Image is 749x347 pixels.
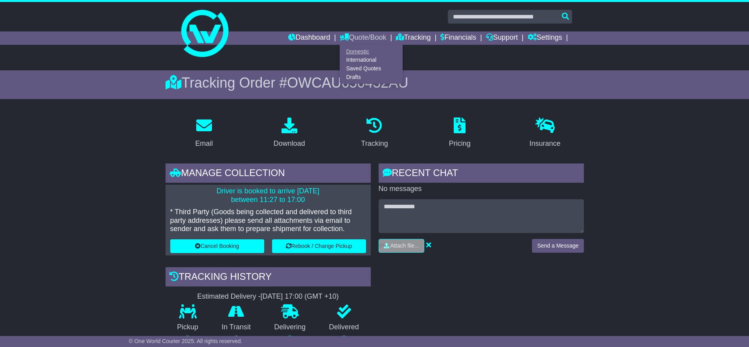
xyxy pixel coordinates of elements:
div: Email [195,138,213,149]
a: International [340,56,402,64]
a: Domestic [340,47,402,56]
div: Estimated Delivery - [166,292,371,301]
span: OWCAU650432AU [287,75,408,91]
div: Pricing [449,138,471,149]
a: Tracking [356,115,393,152]
p: Pickup [166,323,210,332]
p: Driver is booked to arrive [DATE] between 11:27 to 17:00 [170,187,366,204]
a: Support [486,31,518,45]
a: Dashboard [288,31,330,45]
button: Rebook / Change Pickup [272,239,366,253]
a: Quote/Book [340,31,386,45]
div: Manage collection [166,163,371,185]
div: Insurance [530,138,561,149]
a: Email [190,115,218,152]
a: Settings [528,31,562,45]
a: Pricing [444,115,476,152]
a: Saved Quotes [340,64,402,73]
a: Financials [440,31,476,45]
div: RECENT CHAT [379,163,584,185]
div: Tracking Order # [166,74,584,91]
div: Tracking [361,138,388,149]
a: Drafts [340,73,402,81]
span: © One World Courier 2025. All rights reserved. [129,338,243,344]
button: Cancel Booking [170,239,264,253]
a: Download [269,115,310,152]
p: Delivering [263,323,318,332]
div: Tracking history [166,267,371,288]
div: Quote/Book [340,45,403,84]
div: [DATE] 17:00 (GMT +10) [261,292,339,301]
p: * Third Party (Goods being collected and delivered to third party addresses) please send all atta... [170,208,366,233]
p: No messages [379,185,584,193]
p: Delivered [317,323,371,332]
div: Download [274,138,305,149]
button: Send a Message [532,239,583,253]
p: In Transit [210,323,263,332]
a: Tracking [396,31,431,45]
a: Insurance [524,115,566,152]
